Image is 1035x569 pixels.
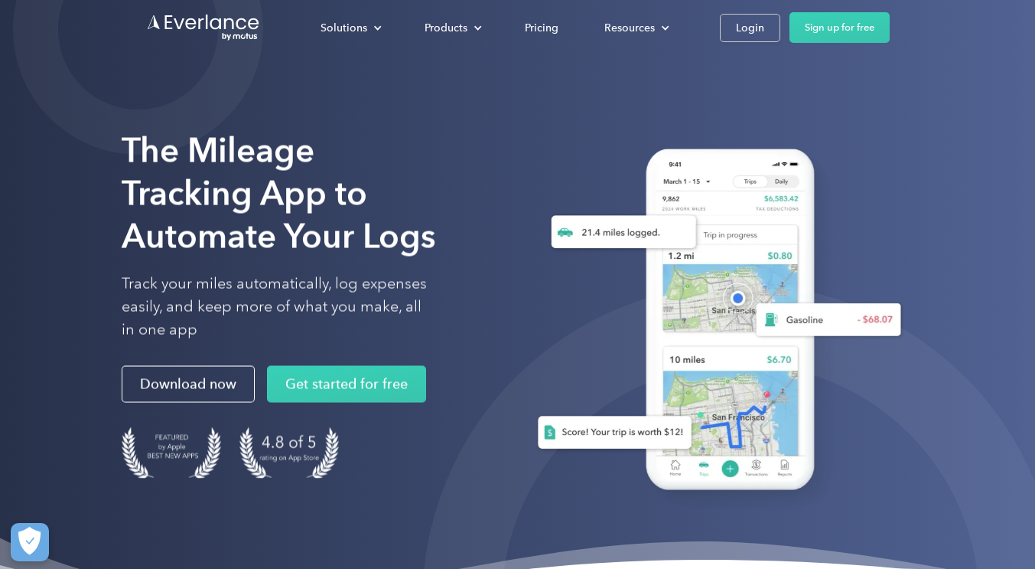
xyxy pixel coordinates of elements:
[736,18,764,38] div: Login
[409,15,494,41] div: Products
[122,273,428,342] p: Track your miles automatically, log expenses easily, and keep more of what you make, all in one app
[305,15,394,41] div: Solutions
[525,18,558,38] div: Pricing
[11,523,49,561] button: Cookies Settings
[589,15,682,41] div: Resources
[789,12,890,43] a: Sign up for free
[509,15,574,41] a: Pricing
[239,427,339,479] img: 4.9 out of 5 stars on the app store
[146,13,261,42] a: Go to homepage
[267,366,426,403] a: Get started for free
[425,18,467,38] div: Products
[122,427,221,479] img: Badge for Featured by Apple Best New Apps
[720,14,780,42] a: Login
[122,130,436,257] strong: The Mileage Tracking App to Automate Your Logs
[321,18,367,38] div: Solutions
[122,366,255,403] a: Download now
[604,18,655,38] div: Resources
[513,133,913,513] img: Everlance, mileage tracker app, expense tracking app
